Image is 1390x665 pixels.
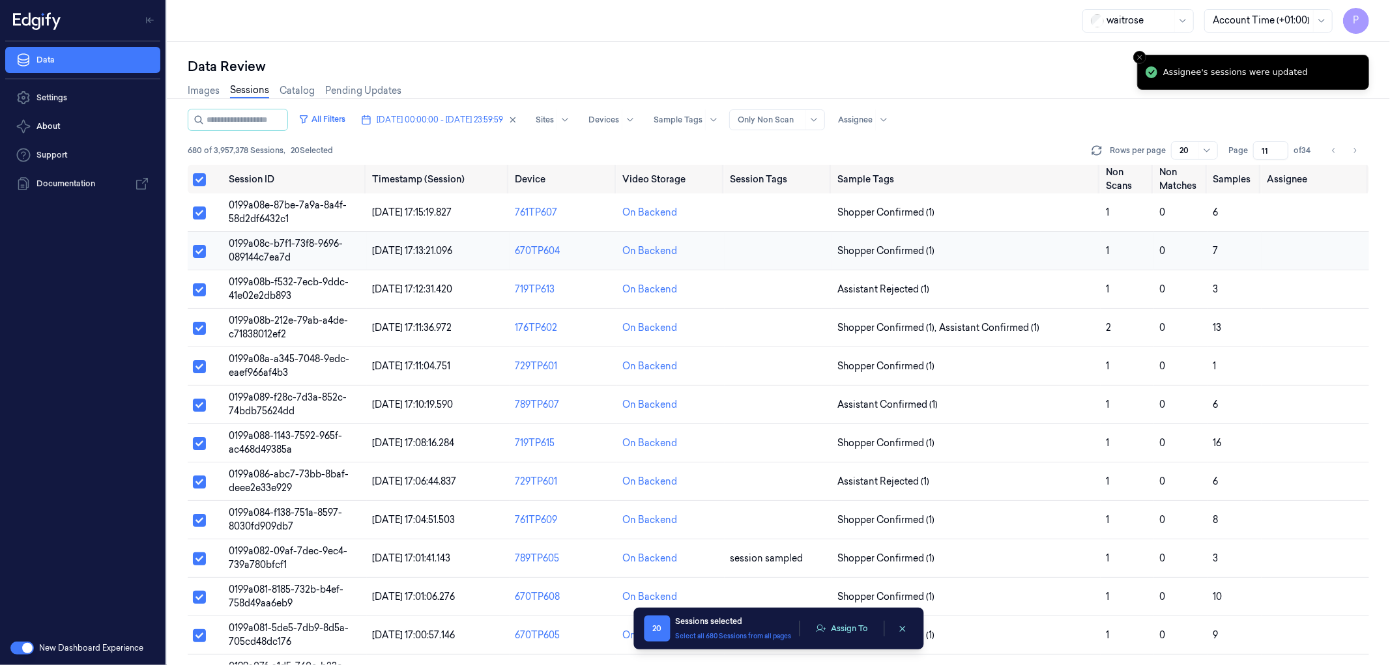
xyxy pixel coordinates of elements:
[372,514,455,526] span: [DATE] 17:04:51.503
[1106,552,1109,564] span: 1
[675,615,791,627] div: Sessions selected
[291,145,333,156] span: 20 Selected
[837,552,934,565] span: Shopper Confirmed (1)
[837,360,934,373] span: Shopper Confirmed (1)
[229,430,342,455] span: 0199a088-1143-7592-965f-ac468d49385a
[1106,399,1109,410] span: 1
[515,398,612,412] div: 789TP607
[515,283,612,296] div: 719TP613
[293,109,351,130] button: All Filters
[372,475,456,487] span: [DATE] 17:06:44.837
[515,321,612,335] div: 176TP602
[622,244,677,258] div: On Backend
[193,245,206,258] button: Select row
[1106,591,1109,602] span: 1
[356,109,523,130] button: [DATE] 00:00:00 - [DATE] 23:59:59
[1213,245,1219,257] span: 7
[229,507,342,532] span: 0199a084-f138-751a-8597-8030fd909db7
[1159,552,1165,564] span: 0
[837,206,934,219] span: Shopper Confirmed (1)
[622,206,677,219] div: On Backend
[193,206,206,219] button: Select row
[622,398,677,412] div: On Backend
[515,475,612,488] div: 729TP601
[1106,437,1109,449] span: 1
[229,584,343,609] span: 0199a081-8185-732b-b4ef-758d49aa6eb9
[1213,514,1219,526] span: 8
[372,629,455,641] span: [DATE] 17:00:57.146
[1343,8,1369,34] button: P
[229,545,347,571] span: 0199a082-09af-7dec-9ec4-739a780bfcf1
[1208,165,1262,193] th: Samples
[1101,165,1154,193] th: Non Scans
[193,283,206,296] button: Select row
[1213,629,1219,641] span: 9
[188,145,285,156] span: 680 of 3,957,378 Sessions ,
[510,165,617,193] th: Device
[515,552,612,565] div: 789TP605
[1213,591,1223,602] span: 10
[377,114,503,126] span: [DATE] 00:00:00 - [DATE] 23:59:59
[730,552,803,564] span: session sampled
[515,360,612,373] div: 729TP601
[1213,206,1219,218] span: 6
[367,165,510,193] th: Timestamp (Session)
[229,468,349,494] span: 0199a086-abc7-73bb-8baf-deee2e33e929
[837,244,934,258] span: Shopper Confirmed (1)
[1106,475,1109,487] span: 1
[193,399,206,412] button: Select row
[1228,145,1248,156] span: Page
[229,276,349,302] span: 0199a08b-f532-7ecb-9ddc-41e02e2db893
[1106,360,1109,372] span: 1
[1159,629,1165,641] span: 0
[193,629,206,642] button: Select row
[1133,51,1146,64] button: Close toast
[622,321,677,335] div: On Backend
[229,622,349,647] span: 0199a081-5de5-7db9-8d5a-705cd48dc176
[644,615,670,642] span: 20
[1106,206,1109,218] span: 1
[622,360,677,373] div: On Backend
[1213,283,1219,295] span: 3
[622,629,677,642] div: On Backend
[1213,475,1219,487] span: 6
[1163,66,1308,79] div: Assignee's sessions were updated
[193,360,206,373] button: Select row
[617,165,725,193] th: Video Storage
[1159,591,1165,602] span: 0
[837,590,934,604] span: Shopper Confirmed (1)
[193,514,206,527] button: Select row
[193,475,206,488] button: Select row
[372,283,452,295] span: [DATE] 17:12:31.420
[224,165,367,193] th: Session ID
[1159,475,1165,487] span: 0
[1106,322,1111,333] span: 2
[1106,245,1109,257] span: 1
[193,322,206,335] button: Select row
[193,552,206,565] button: Select row
[1262,165,1369,193] th: Assignee
[1213,360,1217,372] span: 1
[807,619,876,638] button: Assign To
[229,353,349,378] span: 0199a08a-a345-7048-9edc-eaef966af4b3
[1154,165,1208,193] th: Non Matches
[5,47,160,73] a: Data
[622,513,677,527] div: On Backend
[193,173,206,186] button: Select all
[837,321,939,335] span: Shopper Confirmed (1) ,
[622,283,677,296] div: On Backend
[188,84,220,98] a: Images
[892,618,913,639] button: clearSelection
[372,437,454,449] span: [DATE] 17:08:16.284
[515,629,612,642] div: 670TP605
[372,360,450,372] span: [DATE] 17:11:04.751
[1159,206,1165,218] span: 0
[5,113,160,139] button: About
[675,631,791,641] button: Select all 680 Sessions from all pages
[229,391,347,417] span: 0199a089-f28c-7d3a-852c-74bdb75624dd
[1159,437,1165,449] span: 0
[1159,283,1165,295] span: 0
[515,590,612,604] div: 670TP608
[229,315,348,340] span: 0199a08b-212e-79ab-a4de-c71838012ef2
